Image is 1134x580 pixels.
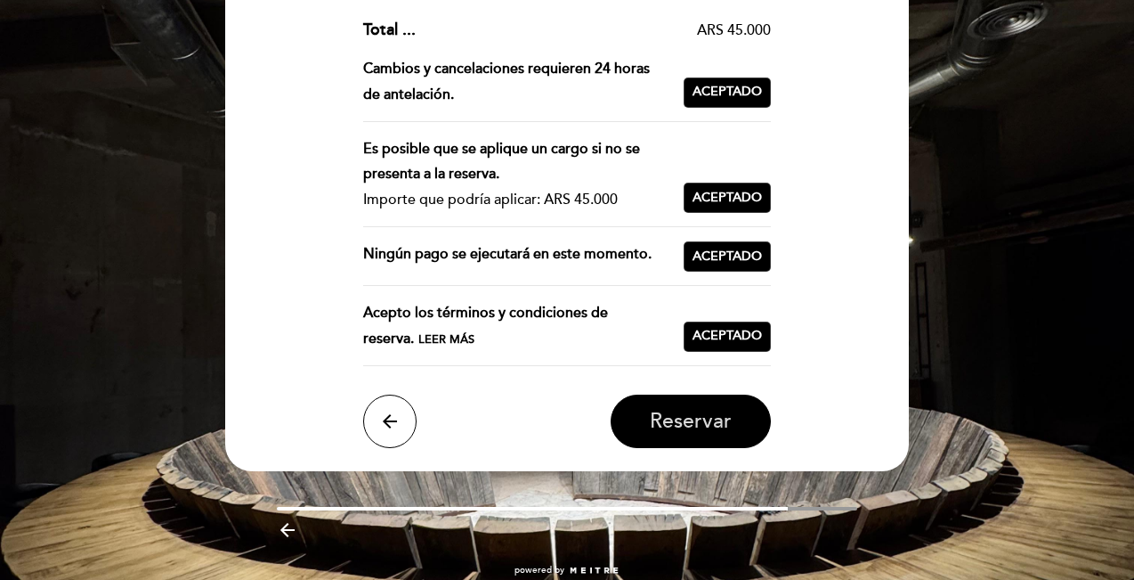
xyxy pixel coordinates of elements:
[514,564,620,576] a: powered by
[418,332,474,347] span: Leer más
[363,136,670,188] div: Es posible que se aplique un cargo si no se presenta a la reserva.
[363,20,416,39] span: Total ...
[693,83,762,102] span: Aceptado
[363,300,684,352] div: Acepto los términos y condiciones de reserva.
[684,183,771,213] button: Aceptado
[693,189,762,208] span: Aceptado
[684,241,771,272] button: Aceptado
[514,564,564,576] span: powered by
[363,187,670,213] div: Importe que podría aplicar: ARS 45.000
[277,519,298,541] i: arrow_backward
[416,20,772,41] div: ARS 45.000
[363,56,684,108] div: Cambios y cancelaciones requieren 24 horas de antelación.
[363,395,417,448] button: arrow_back
[650,409,732,434] span: Reservar
[611,395,771,448] button: Reservar
[684,78,771,108] button: Aceptado
[684,322,771,352] button: Aceptado
[363,241,684,272] div: Ningún pago se ejecutará en este momento.
[379,411,401,432] i: arrow_back
[569,567,620,576] img: MEITRE
[693,327,762,346] span: Aceptado
[693,248,762,266] span: Aceptado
